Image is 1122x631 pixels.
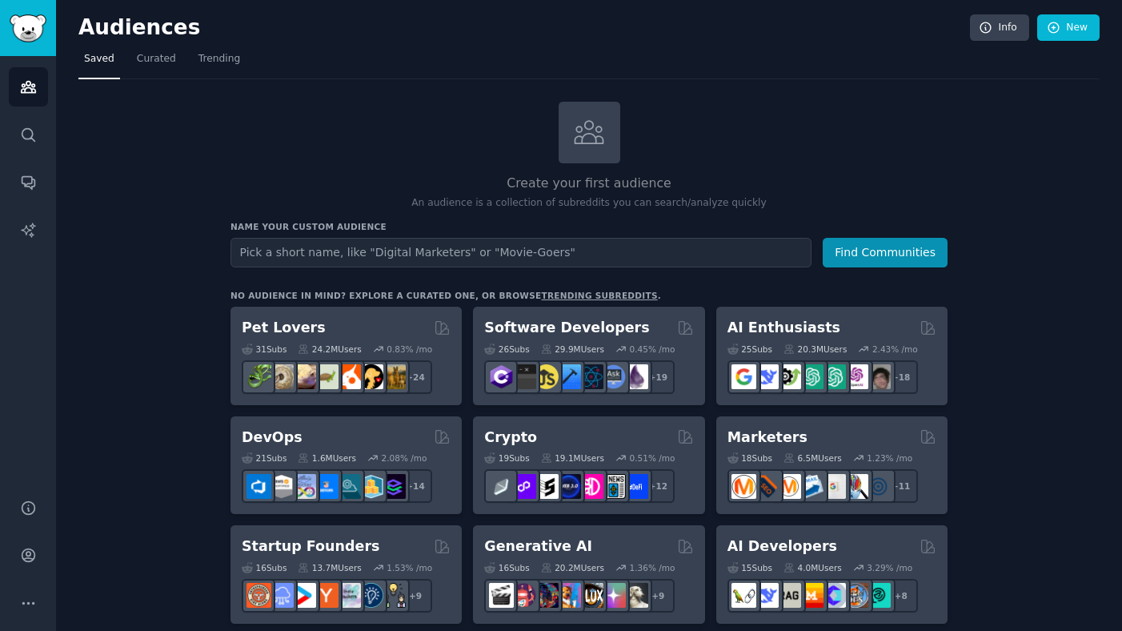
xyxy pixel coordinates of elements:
h2: AI Developers [727,537,837,557]
img: bigseo [754,474,779,499]
img: AskComputerScience [601,364,626,389]
img: web3 [556,474,581,499]
h2: AI Enthusiasts [727,318,840,338]
div: 31 Sub s [242,344,287,355]
img: azuredevops [246,474,271,499]
a: Info [970,14,1029,42]
button: Find Communities [823,238,948,267]
img: leopardgeckos [291,364,316,389]
img: aivideo [489,583,514,608]
img: software [511,364,536,389]
img: elixir [623,364,648,389]
h2: Pet Lovers [242,318,326,338]
div: 2.43 % /mo [872,344,918,355]
div: 20.2M Users [541,562,604,573]
img: startup [291,583,316,608]
div: 6.5M Users [783,452,842,464]
img: ycombinator [314,583,339,608]
div: 0.83 % /mo [387,344,432,355]
img: OpenSourceAI [821,583,846,608]
div: + 9 [399,579,432,613]
div: 1.6M Users [298,452,356,464]
div: + 11 [884,469,918,503]
img: MistralAI [799,583,823,608]
img: OpenAIDev [844,364,868,389]
div: 1.23 % /mo [867,452,912,464]
h2: Marketers [727,428,807,448]
img: DeepSeek [754,364,779,389]
img: reactnative [579,364,603,389]
span: Saved [84,52,114,66]
img: ballpython [269,364,294,389]
img: aws_cdk [359,474,383,499]
a: trending subreddits [541,291,657,300]
div: + 8 [884,579,918,613]
img: GoogleGeminiAI [731,364,756,389]
img: Emailmarketing [799,474,823,499]
img: cockatiel [336,364,361,389]
a: Curated [131,46,182,79]
img: herpetology [246,364,271,389]
img: ethstaker [534,474,559,499]
img: starryai [601,583,626,608]
div: + 14 [399,469,432,503]
img: content_marketing [731,474,756,499]
img: iOSProgramming [556,364,581,389]
div: + 19 [641,360,675,394]
img: chatgpt_promptDesign [799,364,823,389]
div: 0.51 % /mo [630,452,675,464]
h2: Crypto [484,428,537,448]
img: Rag [776,583,801,608]
img: ArtificalIntelligence [866,364,891,389]
img: dalle2 [511,583,536,608]
div: + 12 [641,469,675,503]
div: 1.53 % /mo [387,562,432,573]
img: Docker_DevOps [291,474,316,499]
h2: DevOps [242,428,303,448]
p: An audience is a collection of subreddits you can search/analyze quickly [230,196,948,211]
img: learnjavascript [534,364,559,389]
div: 20.3M Users [783,344,847,355]
img: defi_ [623,474,648,499]
div: 16 Sub s [484,562,529,573]
div: 19.1M Users [541,452,604,464]
img: defiblockchain [579,474,603,499]
input: Pick a short name, like "Digital Marketers" or "Movie-Goers" [230,238,811,267]
span: Trending [198,52,240,66]
img: turtle [314,364,339,389]
img: GummySearch logo [10,14,46,42]
a: New [1037,14,1100,42]
div: 1.36 % /mo [630,562,675,573]
a: Trending [193,46,246,79]
img: DeepSeek [754,583,779,608]
img: AskMarketing [776,474,801,499]
img: LangChain [731,583,756,608]
img: EntrepreneurRideAlong [246,583,271,608]
div: + 9 [641,579,675,613]
img: SaaS [269,583,294,608]
img: 0xPolygon [511,474,536,499]
div: + 18 [884,360,918,394]
img: csharp [489,364,514,389]
img: DreamBooth [623,583,648,608]
div: 2.08 % /mo [382,452,427,464]
img: googleads [821,474,846,499]
h2: Startup Founders [242,537,379,557]
img: sdforall [556,583,581,608]
img: growmybusiness [381,583,406,608]
div: 21 Sub s [242,452,287,464]
h2: Generative AI [484,537,592,557]
div: No audience in mind? Explore a curated one, or browse . [230,290,661,301]
div: 3.29 % /mo [867,562,912,573]
div: 4.0M Users [783,562,842,573]
img: ethfinance [489,474,514,499]
div: 25 Sub s [727,344,772,355]
div: 0.45 % /mo [630,344,675,355]
img: FluxAI [579,583,603,608]
img: PlatformEngineers [381,474,406,499]
img: AItoolsCatalog [776,364,801,389]
div: 15 Sub s [727,562,772,573]
img: llmops [844,583,868,608]
h3: Name your custom audience [230,221,948,232]
a: Saved [78,46,120,79]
